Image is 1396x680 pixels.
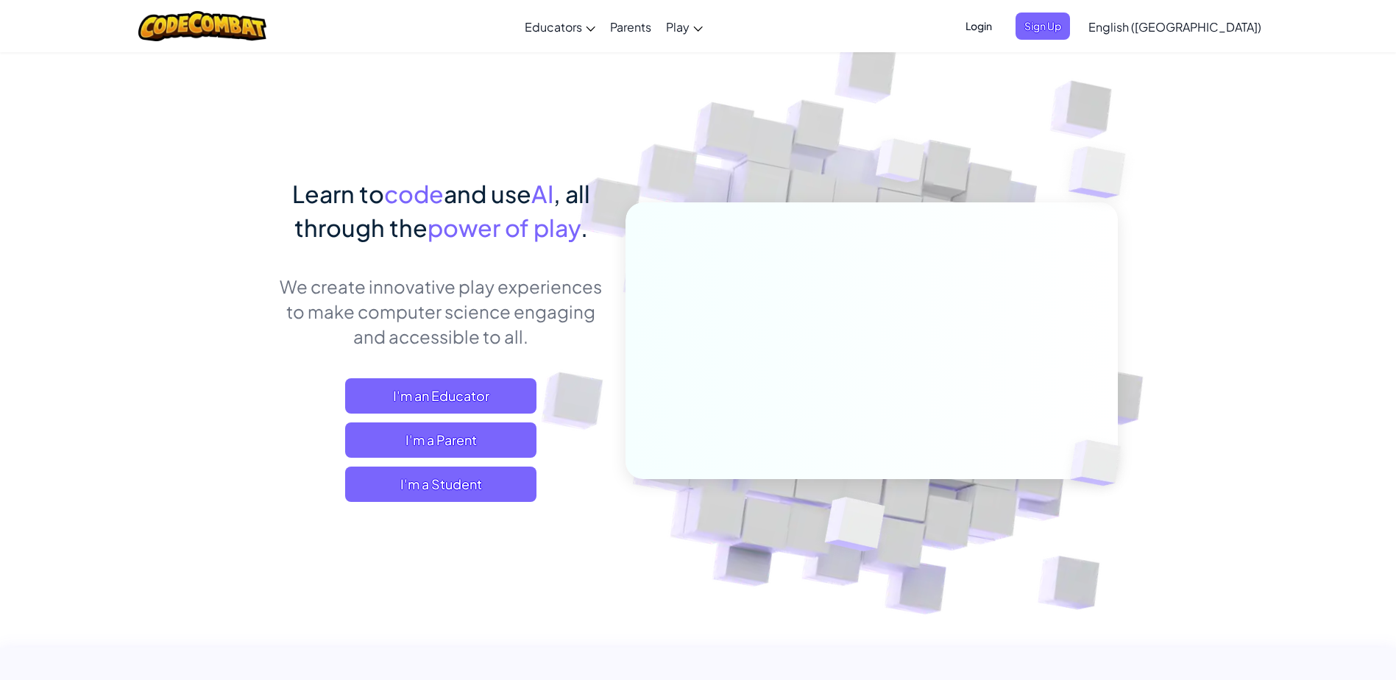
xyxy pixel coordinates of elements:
[345,422,536,458] a: I'm a Parent
[1081,7,1269,46] a: English ([GEOGRAPHIC_DATA])
[1088,19,1261,35] span: English ([GEOGRAPHIC_DATA])
[659,7,710,46] a: Play
[957,13,1001,40] button: Login
[603,7,659,46] a: Parents
[788,466,920,588] img: Overlap cubes
[581,213,588,242] span: .
[1039,110,1166,235] img: Overlap cubes
[384,179,444,208] span: code
[138,11,267,41] img: CodeCombat logo
[1045,409,1155,517] img: Overlap cubes
[444,179,531,208] span: and use
[345,378,536,414] a: I'm an Educator
[428,213,581,242] span: power of play
[345,467,536,502] button: I'm a Student
[531,179,553,208] span: AI
[292,179,384,208] span: Learn to
[279,274,603,349] p: We create innovative play experiences to make computer science engaging and accessible to all.
[1016,13,1070,40] button: Sign Up
[848,110,954,219] img: Overlap cubes
[525,19,582,35] span: Educators
[517,7,603,46] a: Educators
[666,19,690,35] span: Play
